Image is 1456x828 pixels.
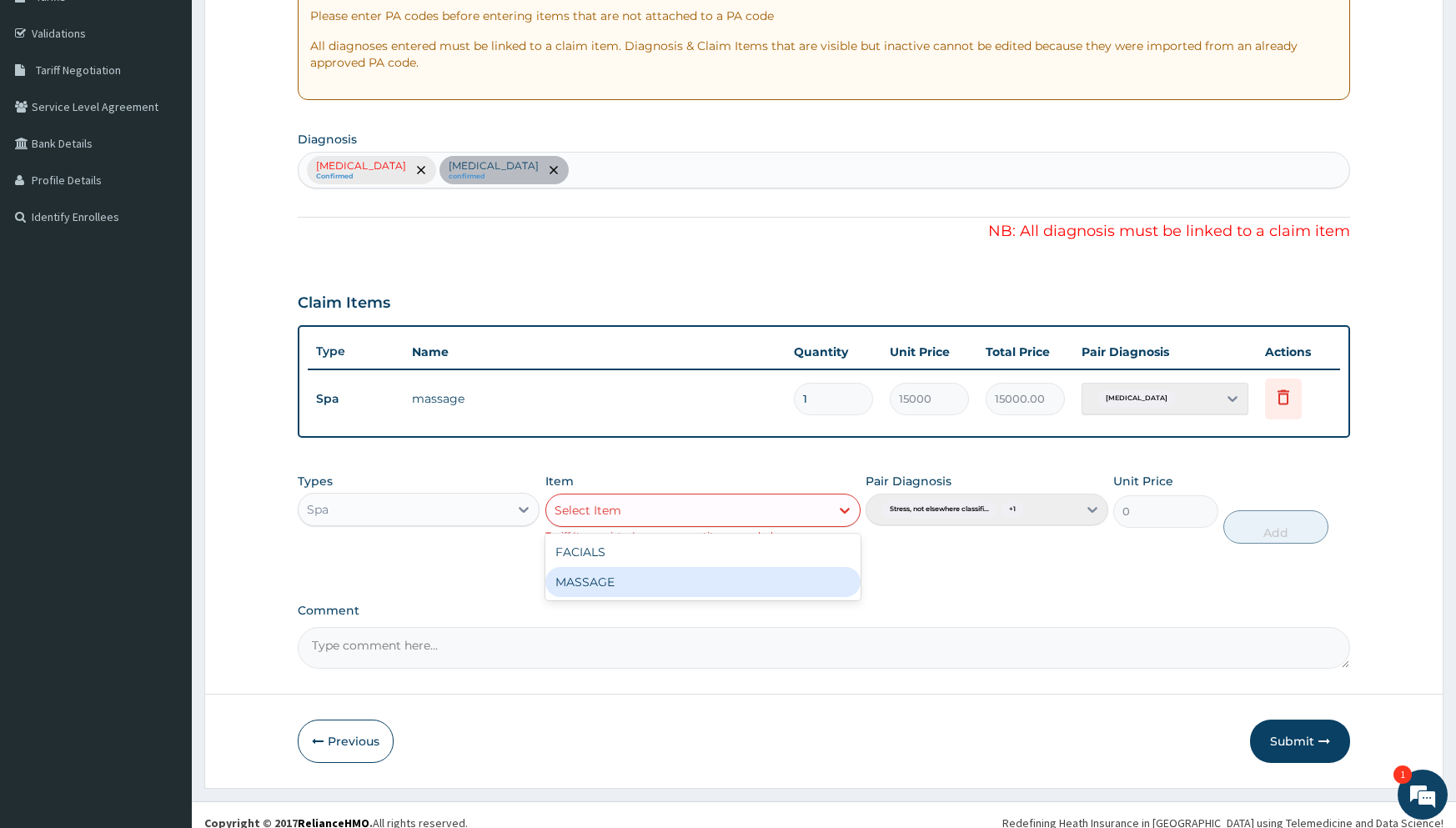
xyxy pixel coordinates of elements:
p: NB: All diagnosis must be linked to a claim item [298,221,1349,243]
th: Quantity [786,335,881,369]
small: Tariff Item exists, Increase quantity as needed [545,529,773,542]
label: Types [298,474,333,489]
div: Navigation go back [18,92,43,117]
h3: Claim Items [298,294,390,313]
div: FACIALS [545,537,861,567]
th: Type [308,336,404,367]
p: Please enter PA codes before entering items that are not attached to a PA code [310,8,1337,24]
button: Submit [1250,720,1350,763]
th: Pair Diagnosis [1073,335,1257,369]
em: 1 [1393,765,1412,784]
label: Comment [298,604,1349,618]
div: Select Item [555,502,621,519]
th: Total Price [977,335,1073,369]
img: d_794563401_company_1708531726252_794563401 [56,83,93,125]
div: Minimize live chat window [274,8,314,48]
td: massage [404,382,785,415]
label: Diagnosis [298,131,357,148]
th: Unit Price [881,335,977,369]
th: Actions [1257,335,1340,369]
label: Unit Price [1113,473,1173,489]
p: All diagnoses entered must be linked to a claim item. Diagnosis & Claim Items that are visible bu... [310,38,1337,71]
span: We're online! [97,210,230,379]
button: Add [1223,510,1328,544]
button: Previous [298,720,394,763]
th: Name [404,335,785,369]
div: Spa [307,501,329,518]
div: Chat with us now [112,93,305,115]
td: Spa [308,384,404,414]
span: Tariff Negotiation [36,63,121,78]
label: Item [545,473,574,489]
div: MASSAGE [545,567,861,597]
label: Pair Diagnosis [866,473,951,489]
textarea: Type your message and hit 'Enter' [8,455,318,514]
